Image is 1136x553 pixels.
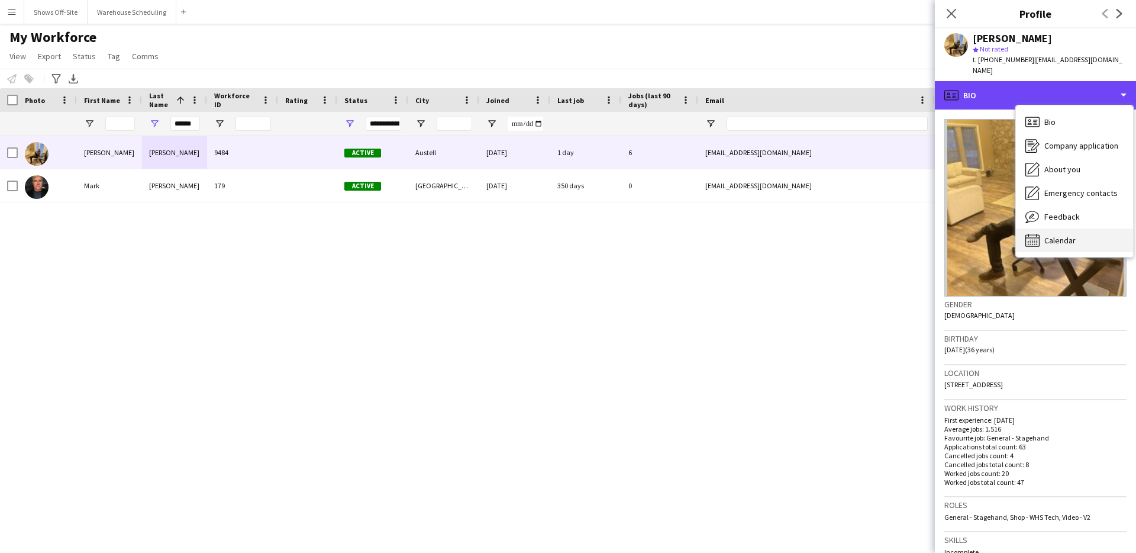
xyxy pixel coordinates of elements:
[944,416,1127,425] p: First experience: [DATE]
[944,513,1090,522] span: General - Stagehand, Shop - WHS Tech, Video - V2
[1016,134,1133,157] div: Company application
[408,169,479,202] div: [GEOGRAPHIC_DATA]
[973,55,1034,64] span: t. [PHONE_NUMBER]
[68,49,101,64] a: Status
[88,1,176,24] button: Warehouse Scheduling
[628,91,677,109] span: Jobs (last 90 days)
[944,442,1127,451] p: Applications total count: 63
[944,119,1127,297] img: Crew avatar or photo
[479,136,550,169] div: [DATE]
[170,117,200,131] input: Last Name Filter Input
[727,117,928,131] input: Email Filter Input
[415,96,429,105] span: City
[344,149,381,157] span: Active
[698,169,935,202] div: [EMAIL_ADDRESS][DOMAIN_NAME]
[344,182,381,191] span: Active
[944,333,1127,344] h3: Birthday
[557,96,584,105] span: Last job
[944,433,1127,442] p: Favourite job: General - Stagehand
[550,169,621,202] div: 350 days
[344,96,367,105] span: Status
[38,51,61,62] span: Export
[973,55,1122,75] span: | [EMAIL_ADDRESS][DOMAIN_NAME]
[705,118,716,129] button: Open Filter Menu
[9,51,26,62] span: View
[944,403,1127,413] h3: Work history
[944,535,1127,545] h3: Skills
[108,51,120,62] span: Tag
[408,136,479,169] div: Austell
[25,175,49,199] img: Mark Culver
[486,118,497,129] button: Open Filter Menu
[132,51,159,62] span: Comms
[1016,205,1133,229] div: Feedback
[127,49,163,64] a: Comms
[944,368,1127,378] h3: Location
[1016,157,1133,181] div: About you
[214,91,257,109] span: Workforce ID
[1016,110,1133,134] div: Bio
[49,72,63,86] app-action-btn: Advanced filters
[285,96,308,105] span: Rating
[73,51,96,62] span: Status
[479,169,550,202] div: [DATE]
[33,49,66,64] a: Export
[103,49,125,64] a: Tag
[1044,164,1080,175] span: About you
[1044,117,1056,127] span: Bio
[944,451,1127,460] p: Cancelled jobs count: 4
[24,1,88,24] button: Shows Off-Site
[1044,235,1076,246] span: Calendar
[1044,188,1118,198] span: Emergency contacts
[621,136,698,169] div: 6
[1044,140,1118,151] span: Company application
[149,118,160,129] button: Open Filter Menu
[214,118,225,129] button: Open Filter Menu
[66,72,80,86] app-action-btn: Export XLSX
[944,460,1127,469] p: Cancelled jobs total count: 8
[944,469,1127,478] p: Worked jobs count: 20
[698,136,935,169] div: [EMAIL_ADDRESS][DOMAIN_NAME]
[207,136,278,169] div: 9484
[1044,211,1080,222] span: Feedback
[944,299,1127,310] h3: Gender
[84,118,95,129] button: Open Filter Menu
[508,117,543,131] input: Joined Filter Input
[550,136,621,169] div: 1 day
[944,345,995,354] span: [DATE] (36 years)
[77,136,142,169] div: [PERSON_NAME]
[437,117,472,131] input: City Filter Input
[944,311,1015,320] span: [DEMOGRAPHIC_DATA]
[344,118,355,129] button: Open Filter Menu
[77,169,142,202] div: Mark
[621,169,698,202] div: 0
[149,91,172,109] span: Last Name
[84,96,120,105] span: First Name
[235,117,271,131] input: Workforce ID Filter Input
[5,49,31,64] a: View
[486,96,509,105] span: Joined
[944,500,1127,510] h3: Roles
[25,142,49,166] img: Jeffrey Culver
[1016,229,1133,252] div: Calendar
[142,169,207,202] div: [PERSON_NAME]
[935,81,1136,110] div: Bio
[105,117,135,131] input: First Name Filter Input
[9,28,96,46] span: My Workforce
[980,44,1008,53] span: Not rated
[705,96,724,105] span: Email
[142,136,207,169] div: [PERSON_NAME]
[973,33,1052,44] div: [PERSON_NAME]
[944,425,1127,433] p: Average jobs: 1.516
[25,96,45,105] span: Photo
[207,169,278,202] div: 179
[944,478,1127,487] p: Worked jobs total count: 47
[935,6,1136,21] h3: Profile
[415,118,426,129] button: Open Filter Menu
[944,380,1003,389] span: [STREET_ADDRESS]
[1016,181,1133,205] div: Emergency contacts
